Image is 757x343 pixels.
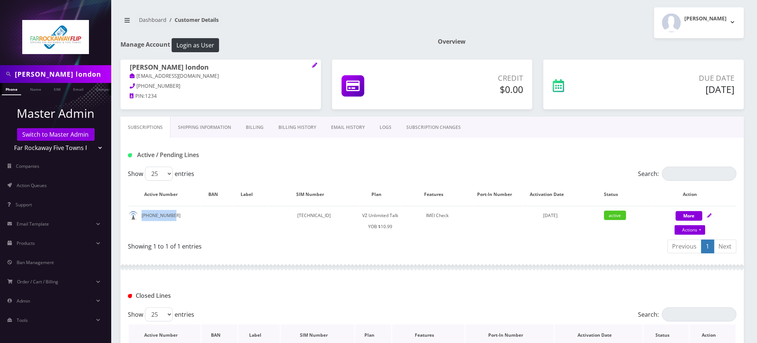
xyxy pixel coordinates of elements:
[128,167,194,181] label: Show entries
[128,151,323,159] h1: Active / Pending Lines
[17,317,28,323] span: Tools
[128,307,194,322] label: Show entries
[17,279,59,285] span: Order / Cart / Billing
[120,38,427,52] h1: Manage Account
[145,93,157,99] span: 1234
[401,210,473,221] div: IMEI Check
[170,40,219,49] a: Login as User
[652,184,736,205] th: Action: activate to sort column ascending
[15,67,109,81] input: Search in Company
[701,240,714,253] a: 1
[638,167,737,181] label: Search:
[360,184,401,205] th: Plan: activate to sort column ascending
[617,84,735,95] h5: [DATE]
[137,83,181,89] span: [PHONE_NUMBER]
[92,83,117,94] a: Company
[201,184,232,205] th: BAN: activate to sort column ascending
[579,184,651,205] th: Status: activate to sort column ascending
[685,16,727,22] h2: [PERSON_NAME]
[523,184,578,205] th: Activation Date: activate to sort column ascending
[16,163,40,169] span: Companies
[17,259,54,266] span: Ban Management
[269,184,360,205] th: SIM Number: activate to sort column ascending
[617,73,735,84] p: Due Date
[128,294,132,298] img: Closed Lines
[128,153,132,157] img: Active / Pending Lines
[171,117,238,138] a: Shipping Information
[130,93,145,100] a: PIN:
[604,211,626,220] span: active
[475,184,522,205] th: Port-In Number: activate to sort column ascending
[2,83,21,95] a: Phone
[401,184,473,205] th: Features: activate to sort column ascending
[129,211,138,220] img: default.png
[422,73,523,84] p: Credit
[271,117,324,138] a: Billing History
[26,83,45,94] a: Name
[17,221,49,227] span: Email Template
[324,117,372,138] a: EMAIL HISTORY
[662,167,737,181] input: Search:
[360,206,401,236] td: VZ Unlimited Talk YOB $10.99
[139,16,166,23] a: Dashboard
[145,307,173,322] select: Showentries
[675,225,705,235] a: Actions
[422,84,523,95] h5: $0.00
[16,202,32,208] span: Support
[233,184,268,205] th: Label: activate to sort column ascending
[128,292,323,299] h1: Closed Lines
[399,117,468,138] a: SUBSCRIPTION CHANGES
[668,240,702,253] a: Previous
[130,73,219,80] a: [EMAIL_ADDRESS][DOMAIN_NAME]
[120,117,171,138] a: Subscriptions
[17,240,35,246] span: Products
[145,167,173,181] select: Showentries
[130,63,312,72] h1: [PERSON_NAME] london
[438,38,744,45] h1: Overview
[128,239,427,251] div: Showing 1 to 1 of 1 entries
[238,117,271,138] a: Billing
[676,211,703,221] button: More
[69,83,87,94] a: Email
[120,12,427,33] nav: breadcrumb
[172,38,219,52] button: Login as User
[543,212,558,219] span: [DATE]
[269,206,360,236] td: [TECHNICAL_ID]
[638,307,737,322] label: Search:
[17,128,95,141] a: Switch to Master Admin
[17,182,47,189] span: Action Queues
[129,184,201,205] th: Active Number: activate to sort column ascending
[50,83,64,94] a: SIM
[17,298,30,304] span: Admin
[129,206,201,236] td: [PHONE_NUMBER]
[654,7,744,38] button: [PERSON_NAME]
[372,117,399,138] a: LOGS
[166,16,219,24] li: Customer Details
[714,240,737,253] a: Next
[22,20,89,54] img: Far Rockaway Five Towns Flip
[662,307,737,322] input: Search:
